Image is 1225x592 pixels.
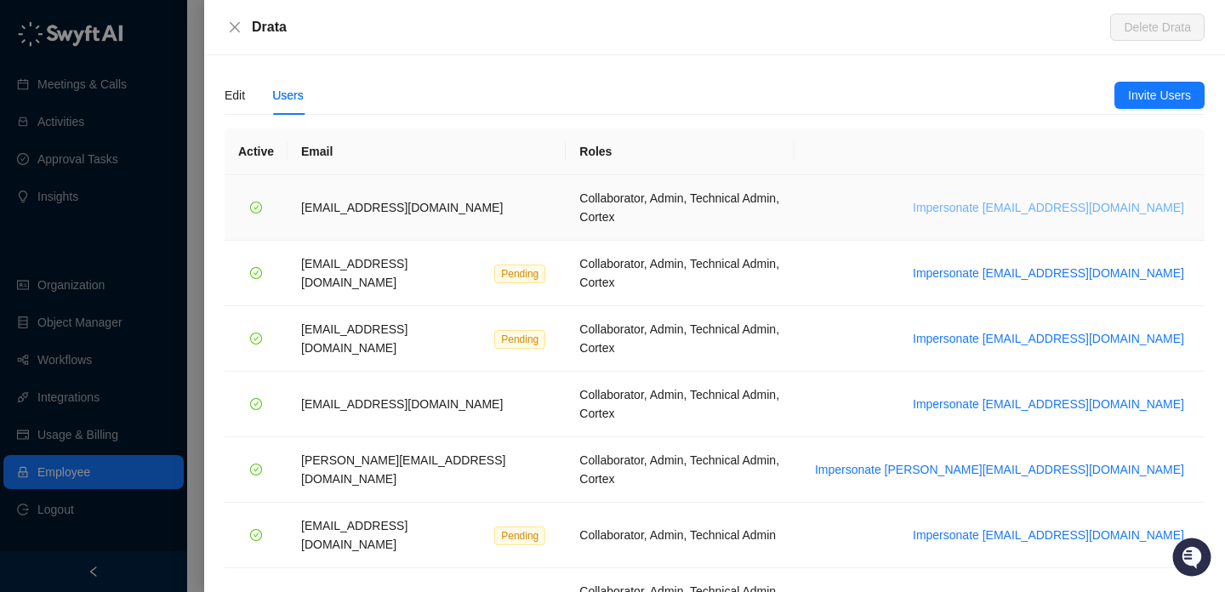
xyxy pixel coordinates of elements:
span: [EMAIL_ADDRESS][DOMAIN_NAME] [301,201,503,214]
span: close [228,20,242,34]
td: Collaborator, Admin, Technical Admin, Cortex [566,437,795,503]
span: Impersonate [PERSON_NAME][EMAIL_ADDRESS][DOMAIN_NAME] [815,460,1184,479]
div: Drata [252,17,1110,37]
button: Impersonate [PERSON_NAME][EMAIL_ADDRESS][DOMAIN_NAME] [808,459,1191,480]
button: Impersonate [EMAIL_ADDRESS][DOMAIN_NAME] [906,394,1191,414]
button: Impersonate [EMAIL_ADDRESS][DOMAIN_NAME] [906,525,1191,545]
button: Impersonate [EMAIL_ADDRESS][DOMAIN_NAME] [906,328,1191,349]
td: Collaborator, Admin, Technical Admin, Cortex [566,175,795,241]
div: We're available if you need us! [58,171,215,185]
button: Close [225,17,245,37]
span: Docs [34,238,63,255]
p: Welcome 👋 [17,68,310,95]
img: Swyft AI [17,17,51,51]
div: 📚 [17,240,31,253]
button: Start new chat [289,159,310,179]
a: 📶Status [70,231,138,262]
td: Collaborator, Admin, Technical Admin, Cortex [566,306,795,372]
span: check-circle [250,464,262,475]
span: check-circle [250,333,262,344]
button: Delete Drata [1110,14,1205,41]
div: Start new chat [58,154,279,171]
button: Impersonate [EMAIL_ADDRESS][DOMAIN_NAME] [906,197,1191,218]
span: [EMAIL_ADDRESS][DOMAIN_NAME] [301,519,407,551]
th: Email [288,128,566,175]
span: Impersonate [EMAIL_ADDRESS][DOMAIN_NAME] [913,526,1184,544]
span: [EMAIL_ADDRESS][DOMAIN_NAME] [301,397,503,411]
th: Roles [566,128,795,175]
span: [EMAIL_ADDRESS][DOMAIN_NAME] [301,322,407,355]
span: Pending [494,265,545,283]
th: Active [225,128,288,175]
iframe: Open customer support [1171,536,1216,582]
span: Status [94,238,131,255]
h2: How can we help? [17,95,310,122]
span: Pending [494,527,545,545]
span: check-circle [250,529,262,541]
div: Users [272,86,304,105]
span: Impersonate [EMAIL_ADDRESS][DOMAIN_NAME] [913,264,1184,282]
span: Pending [494,330,545,349]
span: Impersonate [EMAIL_ADDRESS][DOMAIN_NAME] [913,329,1184,348]
button: Impersonate [EMAIL_ADDRESS][DOMAIN_NAME] [906,263,1191,283]
span: Pylon [169,280,206,293]
button: Invite Users [1114,82,1205,109]
div: 📶 [77,240,90,253]
td: Collaborator, Admin, Technical Admin, Cortex [566,241,795,306]
td: Collaborator, Admin, Technical Admin [566,503,795,568]
a: Powered byPylon [120,279,206,293]
span: Impersonate [EMAIL_ADDRESS][DOMAIN_NAME] [913,395,1184,413]
span: [PERSON_NAME][EMAIL_ADDRESS][DOMAIN_NAME] [301,453,505,486]
a: 📚Docs [10,231,70,262]
td: Collaborator, Admin, Technical Admin, Cortex [566,372,795,437]
span: Impersonate [EMAIL_ADDRESS][DOMAIN_NAME] [913,198,1184,217]
span: [EMAIL_ADDRESS][DOMAIN_NAME] [301,257,407,289]
span: check-circle [250,267,262,279]
div: Edit [225,86,245,105]
span: check-circle [250,202,262,213]
span: check-circle [250,398,262,410]
img: 5124521997842_fc6d7dfcefe973c2e489_88.png [17,154,48,185]
span: Invite Users [1128,86,1191,105]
